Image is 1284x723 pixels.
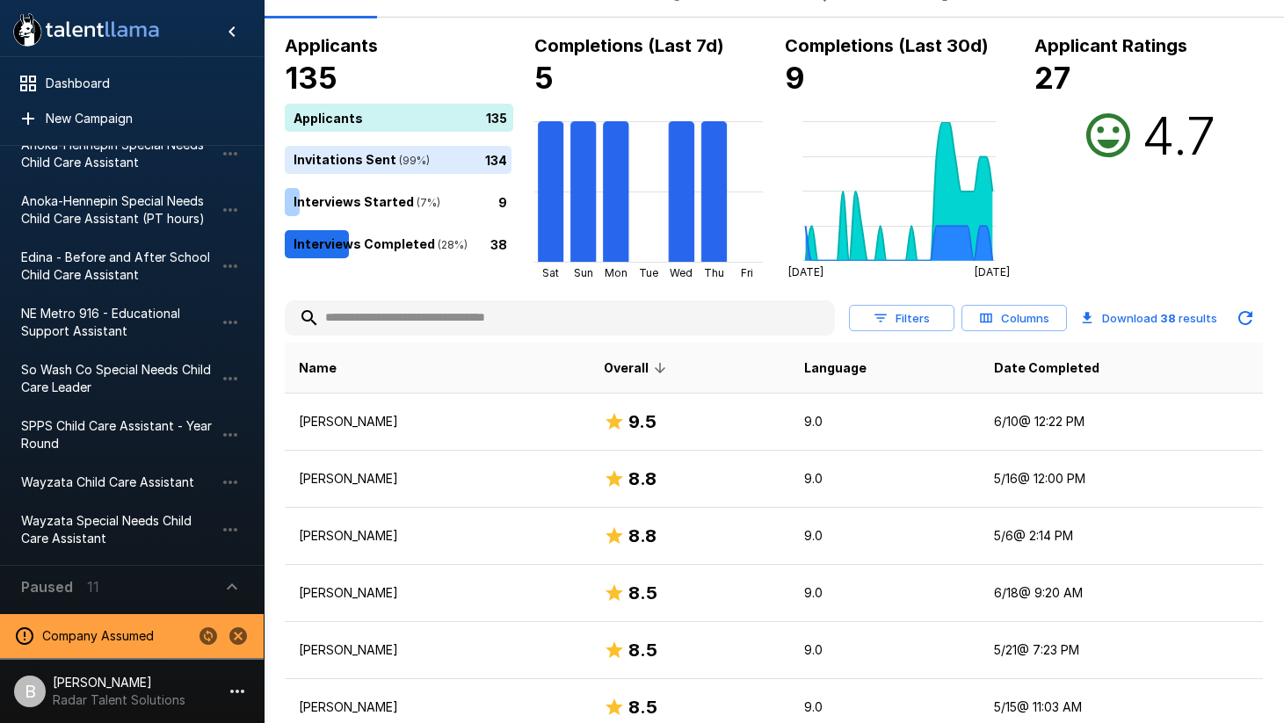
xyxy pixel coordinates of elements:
h6: 8.5 [628,636,657,664]
span: Overall [604,358,671,379]
p: 9.0 [804,584,965,602]
b: 9 [785,60,805,96]
p: [PERSON_NAME] [299,698,576,716]
tspan: Fri [741,266,753,279]
tspan: Tue [639,266,658,279]
b: Applicant Ratings [1034,35,1187,56]
p: 9.0 [804,698,965,716]
tspan: Sat [542,266,559,279]
tspan: [DATE] [975,265,1010,278]
b: 27 [1034,60,1070,96]
h6: 8.5 [628,579,657,607]
tspan: Sun [574,266,593,279]
p: [PERSON_NAME] [299,584,576,602]
tspan: Mon [605,266,627,279]
p: [PERSON_NAME] [299,413,576,430]
p: 9.0 [804,641,965,659]
h6: 8.8 [628,465,657,493]
b: Completions (Last 7d) [534,35,724,56]
button: Filters [849,305,954,332]
span: Language [804,358,867,379]
p: [PERSON_NAME] [299,527,576,545]
tspan: [DATE] [787,265,823,278]
button: Download 38 results [1074,300,1224,336]
span: Date Completed [994,358,1099,379]
b: Completions (Last 30d) [785,35,989,56]
h6: 9.5 [628,408,657,436]
p: 38 [490,235,507,253]
p: [PERSON_NAME] [299,470,576,488]
p: 134 [485,150,507,169]
td: 5/21 @ 7:23 PM [980,622,1263,679]
p: 9 [498,192,507,211]
p: 9.0 [804,470,965,488]
span: Name [299,358,337,379]
p: 9.0 [804,413,965,430]
td: 6/10 @ 12:22 PM [980,394,1263,451]
h6: 8.5 [628,693,657,721]
td: 6/18 @ 9:20 AM [980,565,1263,622]
b: 38 [1160,311,1176,325]
button: Columns [961,305,1067,332]
tspan: Wed [671,266,693,279]
b: Applicants [285,35,378,56]
h6: 8.8 [628,522,657,550]
p: 135 [486,108,507,127]
h2: 4.7 [1142,104,1215,167]
td: 5/6 @ 2:14 PM [980,508,1263,565]
b: 5 [534,60,554,96]
td: 5/16 @ 12:00 PM [980,451,1263,508]
button: Updated Today - 11:30 AM [1228,300,1263,336]
p: [PERSON_NAME] [299,641,576,659]
tspan: Thu [704,266,724,279]
p: 9.0 [804,527,965,545]
b: 135 [285,60,337,96]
